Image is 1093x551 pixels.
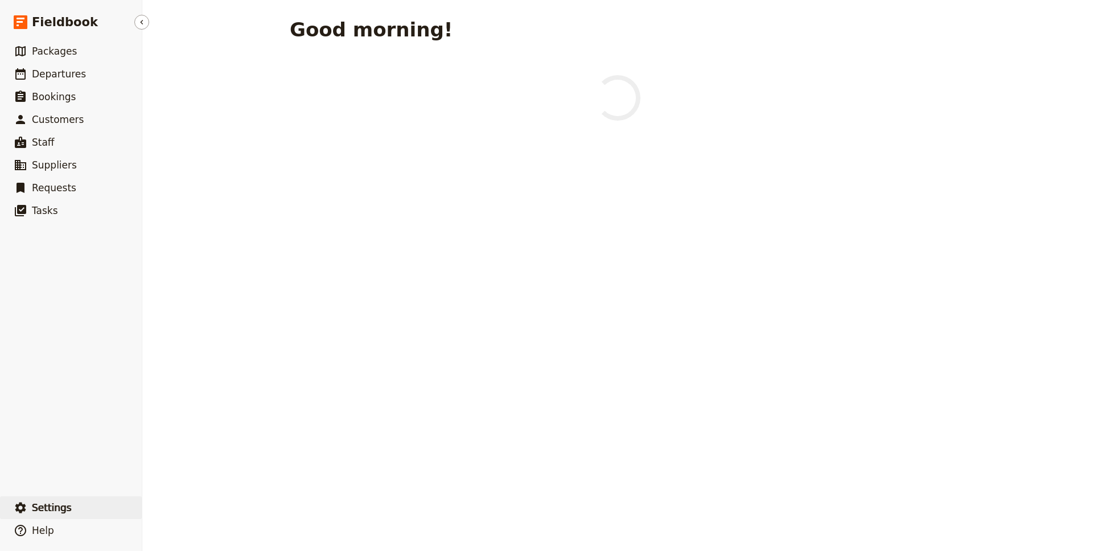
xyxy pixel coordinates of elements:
[290,18,453,41] h1: Good morning!
[32,46,77,57] span: Packages
[32,114,84,125] span: Customers
[32,137,55,148] span: Staff
[32,502,72,513] span: Settings
[32,91,76,102] span: Bookings
[32,14,98,31] span: Fieldbook
[32,205,58,216] span: Tasks
[32,159,77,171] span: Suppliers
[32,182,76,194] span: Requests
[134,15,149,30] button: Hide menu
[32,525,54,536] span: Help
[32,68,86,80] span: Departures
